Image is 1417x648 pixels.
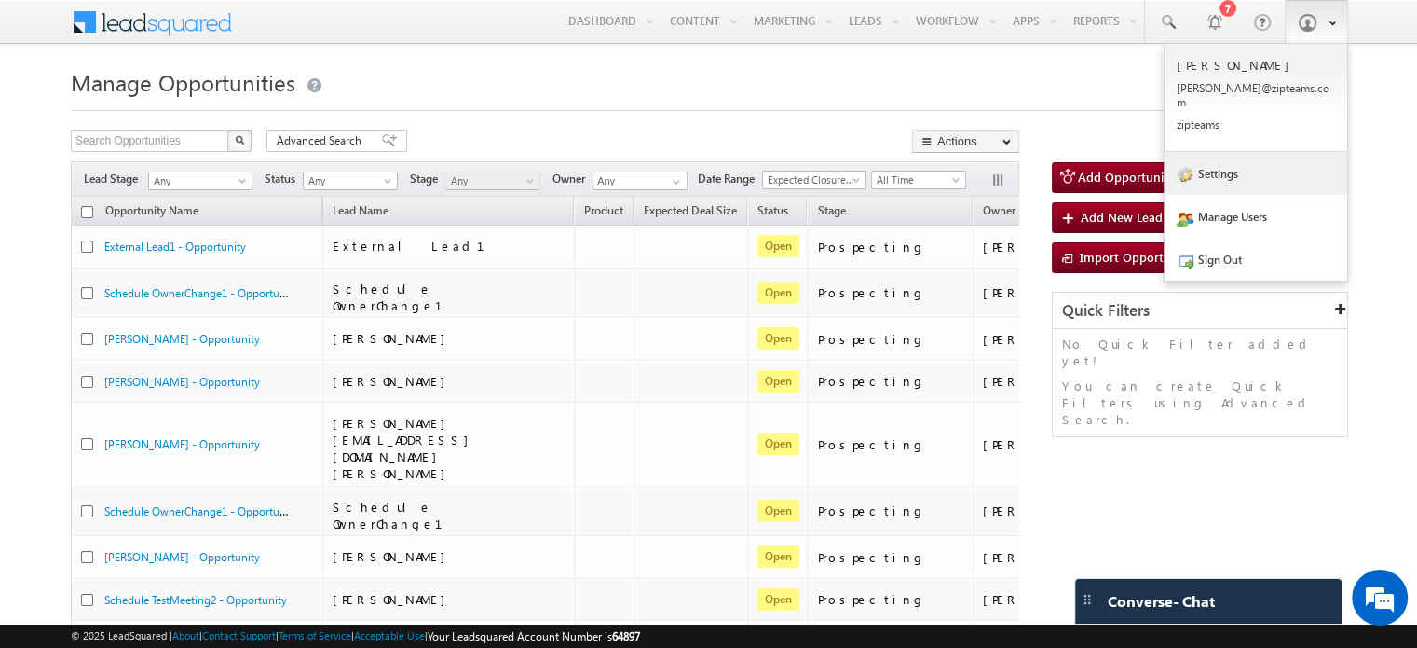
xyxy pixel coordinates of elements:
[1165,195,1347,238] a: Manage Users
[104,375,260,389] a: [PERSON_NAME] - Opportunity
[104,593,287,607] a: Schedule TestMeeting2 - Opportunity
[277,132,367,149] span: Advanced Search
[983,331,1105,348] div: [PERSON_NAME]
[872,172,961,188] span: All Time
[757,433,799,455] span: Open
[104,284,298,300] a: Schedule OwnerChange1 - Opportunity
[1108,593,1215,610] span: Converse - Chat
[983,284,1105,301] div: [PERSON_NAME]
[763,172,860,188] span: Expected Closure Date
[148,172,252,190] a: Any
[817,284,964,301] div: Prospecting
[983,203,1015,217] span: Owner
[757,370,799,393] span: Open
[104,332,260,346] a: [PERSON_NAME] - Opportunity
[81,206,93,218] input: Check all records
[757,282,799,304] span: Open
[757,500,799,522] span: Open
[757,327,799,350] span: Open
[748,200,797,225] a: Status
[817,373,964,390] div: Prospecting
[333,281,465,313] span: Schedule OwnerChange1
[983,239,1105,255] div: [PERSON_NAME]
[104,437,260,451] a: [PERSON_NAME] - Opportunity
[105,203,198,217] span: Opportunity Name
[662,172,686,191] a: Show All Items
[333,499,465,531] span: Schedule OwnerChange1
[24,172,340,491] textarea: Type your message and hit 'Enter'
[104,550,260,564] a: [PERSON_NAME] - Opportunity
[1165,238,1347,281] a: Sign Out
[306,9,350,54] div: Minimize live chat window
[644,203,737,217] span: Expected Deal Size
[333,591,455,607] span: [PERSON_NAME]
[817,503,964,519] div: Prospecting
[762,171,866,189] a: Expected Closure Date
[71,67,295,97] span: Manage Opportunities
[333,238,507,254] span: External Lead1
[757,235,799,257] span: Open
[428,629,640,643] span: Your Leadsquared Account Number is
[410,171,445,187] span: Stage
[912,130,1019,153] button: Actions
[983,436,1105,453] div: [PERSON_NAME]
[333,373,455,389] span: [PERSON_NAME]
[71,627,640,645] span: © 2025 LeadSquared | | | | |
[104,240,246,254] a: External Lead1 - Opportunity
[871,171,966,189] a: All Time
[757,588,799,611] span: Open
[757,545,799,568] span: Open
[253,507,338,532] em: Start Chat
[817,549,964,566] div: Prospecting
[1062,336,1338,369] p: No Quick Filter added yet!
[1053,293,1347,329] div: Quick Filters
[593,172,688,190] input: Type to Search
[333,330,455,346] span: [PERSON_NAME]
[149,172,246,189] span: Any
[1080,249,1201,265] span: Import Opportunities
[354,629,425,641] a: Acceptable Use
[983,591,1105,608] div: [PERSON_NAME]
[634,200,746,225] a: Expected Deal Size
[983,373,1105,390] div: [PERSON_NAME]
[552,171,593,187] span: Owner
[202,629,276,641] a: Contact Support
[333,415,478,481] span: [PERSON_NAME][EMAIL_ADDRESS][DOMAIN_NAME] [PERSON_NAME]
[1165,152,1347,195] a: Settings
[84,171,145,187] span: Lead Stage
[808,200,854,225] a: Stage
[817,591,964,608] div: Prospecting
[817,239,964,255] div: Prospecting
[323,200,398,225] span: Lead Name
[304,172,392,189] span: Any
[1062,378,1338,428] p: You can create Quick Filters using Advanced Search.
[445,172,540,190] a: Any
[279,629,351,641] a: Terms of Service
[1177,57,1335,73] p: [PERSON_NAME]
[1177,81,1335,109] p: [PERSON_NAME] @zipt eams. com
[172,629,199,641] a: About
[303,172,398,190] a: Any
[1081,209,1163,225] span: Add New Lead
[584,203,623,217] span: Product
[612,629,640,643] span: 64897
[32,98,78,122] img: d_60004797649_company_0_60004797649
[1165,44,1347,152] a: [PERSON_NAME] [PERSON_NAME]@zipteams.com zipteams
[235,135,244,145] img: Search
[817,203,845,217] span: Stage
[698,171,762,187] span: Date Range
[265,171,303,187] span: Status
[97,98,313,122] div: Chat with us now
[983,503,1105,519] div: [PERSON_NAME]
[817,436,964,453] div: Prospecting
[1177,117,1335,131] p: zipte ams
[1078,169,1175,185] span: Add Opportunity
[333,548,455,564] span: [PERSON_NAME]
[817,331,964,348] div: Prospecting
[96,200,208,225] a: Opportunity Name
[1080,592,1095,607] img: carter-drag
[104,503,298,518] a: Schedule OwnerChange1 - Opportunity
[983,549,1105,566] div: [PERSON_NAME]
[446,172,535,189] span: Any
